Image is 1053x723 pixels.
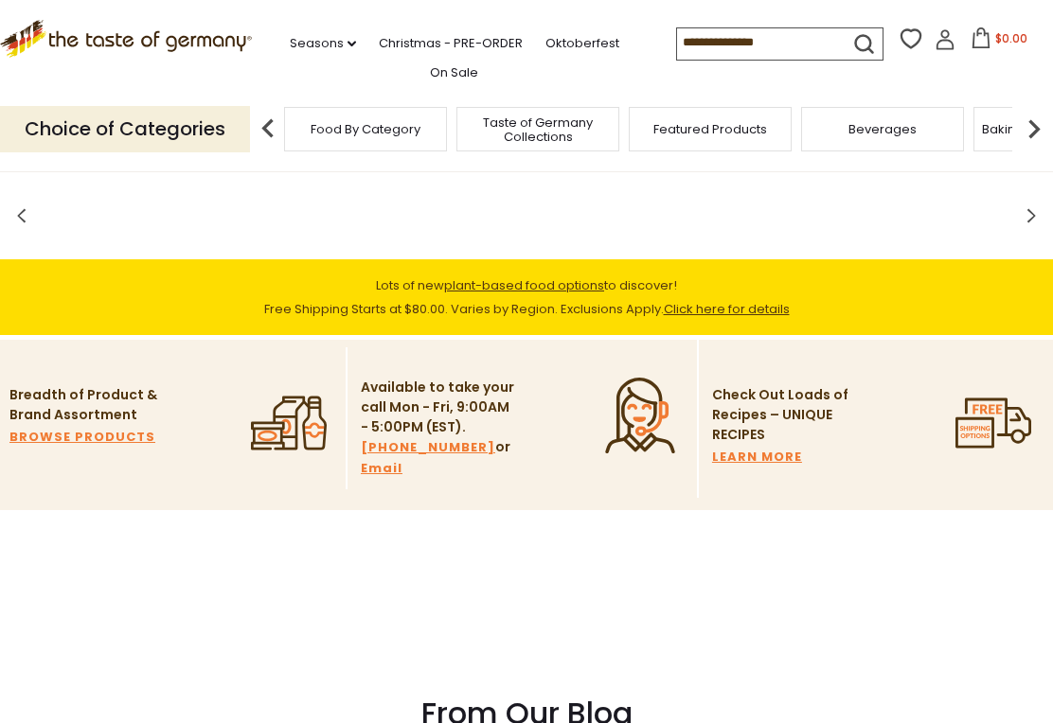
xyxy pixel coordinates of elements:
img: previous arrow [249,110,287,148]
img: next arrow [1015,110,1053,148]
a: Featured Products [653,122,767,136]
a: LEARN MORE [712,447,802,467]
a: Christmas - PRE-ORDER [379,33,523,54]
p: Check Out Loads of Recipes – UNIQUE RECIPES [712,385,849,445]
a: Oktoberfest [545,33,619,54]
button: $0.00 [959,27,1040,56]
a: BROWSE PRODUCTS [9,427,155,448]
a: Click here for details [664,300,790,318]
span: $0.00 [995,30,1027,46]
a: Email [361,458,402,479]
p: Breadth of Product & Brand Assortment [9,385,166,425]
a: On Sale [430,62,478,83]
a: Taste of Germany Collections [462,115,614,144]
span: Lots of new to discover! Free Shipping Starts at $80.00. Varies by Region. Exclusions Apply. [264,276,790,318]
a: plant-based food options [444,276,604,294]
a: [PHONE_NUMBER] [361,437,495,458]
p: Available to take your call Mon - Fri, 9:00AM - 5:00PM (EST). or [361,378,517,479]
a: Food By Category [311,122,420,136]
a: Seasons [290,33,356,54]
a: Beverages [848,122,917,136]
